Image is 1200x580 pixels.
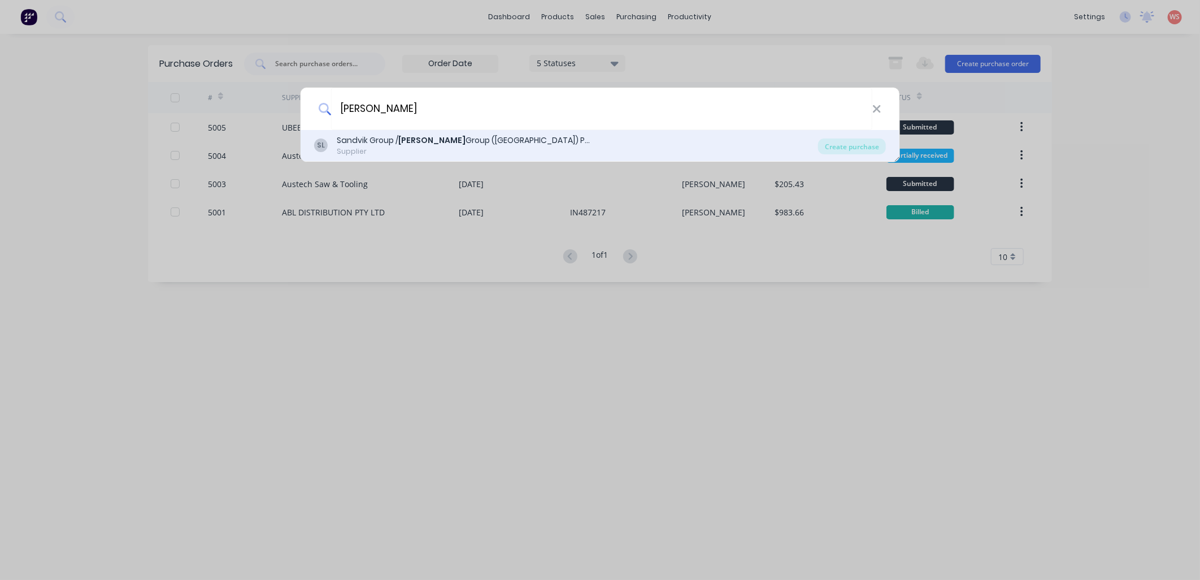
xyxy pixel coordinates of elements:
div: SL [314,138,328,152]
div: Create purchase [818,138,886,154]
div: Sandvik Group / Group ([GEOGRAPHIC_DATA]) Pty Ltd [337,135,591,146]
div: Supplier [337,146,591,157]
input: Enter a supplier name to create a new order... [331,88,872,130]
b: [PERSON_NAME] [398,135,466,146]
